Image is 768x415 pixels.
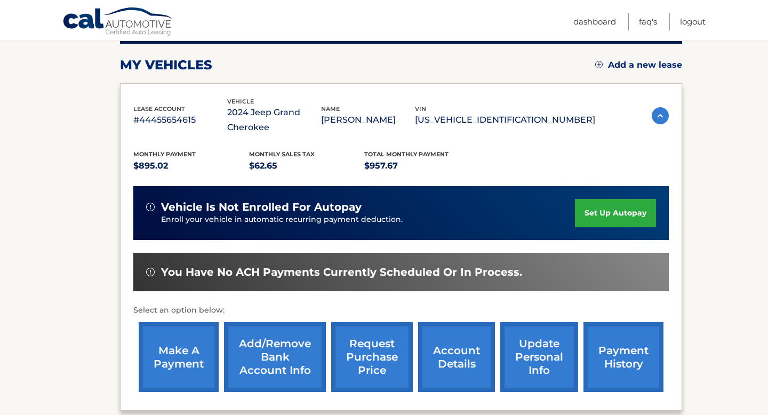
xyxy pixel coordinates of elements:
a: Dashboard [573,13,616,30]
a: account details [418,322,495,392]
span: vehicle [227,98,254,105]
a: FAQ's [639,13,657,30]
p: [US_VEHICLE_IDENTIFICATION_NUMBER] [415,113,595,127]
span: You have no ACH payments currently scheduled or in process. [161,266,522,279]
a: make a payment [139,322,219,392]
a: Add a new lease [595,60,682,70]
span: Total Monthly Payment [364,150,449,158]
span: vehicle is not enrolled for autopay [161,201,362,214]
span: vin [415,105,426,113]
img: alert-white.svg [146,268,155,276]
img: add.svg [595,61,603,68]
span: lease account [133,105,185,113]
a: update personal info [500,322,578,392]
p: Enroll your vehicle in automatic recurring payment deduction. [161,214,575,226]
span: Monthly sales Tax [249,150,315,158]
a: Cal Automotive [62,7,174,38]
p: Select an option below: [133,304,669,317]
p: 2024 Jeep Grand Cherokee [227,105,321,135]
p: $62.65 [249,158,365,173]
p: $957.67 [364,158,480,173]
span: name [321,105,340,113]
a: Add/Remove bank account info [224,322,326,392]
p: #44455654615 [133,113,227,127]
img: alert-white.svg [146,203,155,211]
p: [PERSON_NAME] [321,113,415,127]
span: Monthly Payment [133,150,196,158]
img: accordion-active.svg [652,107,669,124]
a: set up autopay [575,199,656,227]
a: Logout [680,13,706,30]
h2: my vehicles [120,57,212,73]
p: $895.02 [133,158,249,173]
a: request purchase price [331,322,413,392]
a: payment history [583,322,663,392]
